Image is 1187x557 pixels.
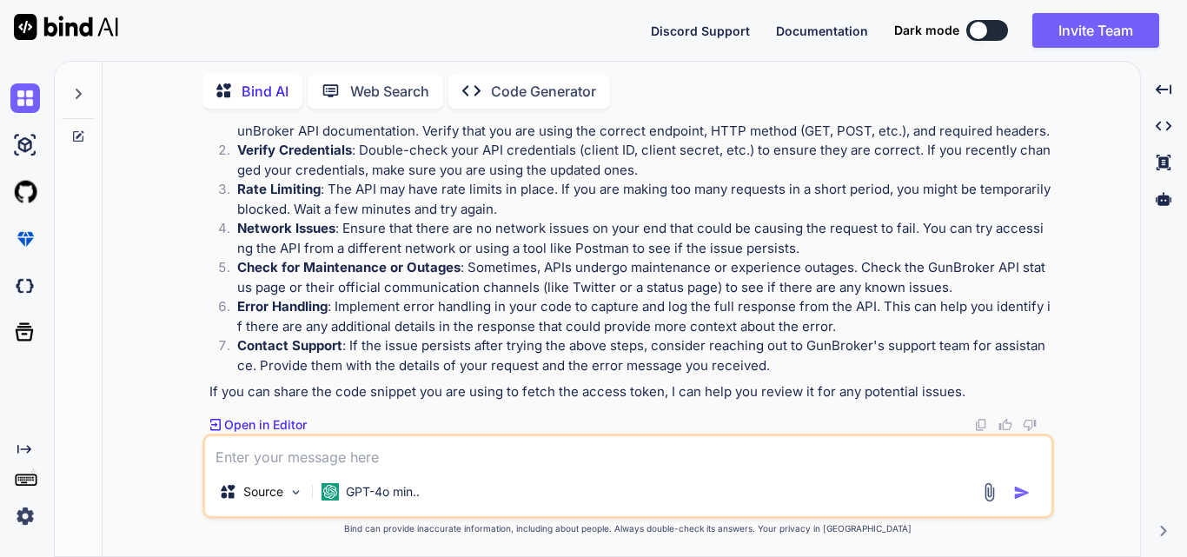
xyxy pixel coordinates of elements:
p: : The API may have rate limits in place. If you are making too many requests in a short period, y... [237,180,1051,219]
p: If you can share the code snippet you are using to fetch the access token, I can help you review ... [209,382,1051,402]
button: Discord Support [651,22,750,40]
img: Bind AI [14,14,118,40]
p: : If the issue persists after trying the above steps, consider reaching out to GunBroker's suppor... [237,336,1051,375]
button: Invite Team [1032,13,1159,48]
p: Web Search [350,81,429,102]
strong: Error Handling [237,298,328,315]
img: like [998,418,1012,432]
img: ai-studio [10,130,40,160]
span: Documentation [776,23,868,38]
p: : Implement error handling in your code to capture and log the full response from the API. This c... [237,297,1051,336]
p: : Sometimes, APIs undergo maintenance or experience outages. Check the GunBroker API status page ... [237,258,1051,297]
img: icon [1013,484,1031,501]
p: : Ensure that there are no network issues on your end that could be causing the request to fail. ... [237,219,1051,258]
img: darkCloudIdeIcon [10,271,40,301]
span: Discord Support [651,23,750,38]
img: chat [10,83,40,113]
button: Documentation [776,22,868,40]
p: Code Generator [491,81,596,102]
img: dislike [1023,418,1037,432]
img: GPT-4o mini [322,483,339,501]
strong: Rate Limiting [237,181,321,197]
strong: Network Issues [237,220,335,236]
p: Bind can provide inaccurate information, including about people. Always double-check its answers.... [202,522,1054,535]
img: settings [10,501,40,531]
p: GPT-4o min.. [346,483,420,501]
img: githubLight [10,177,40,207]
p: Open in Editor [224,416,307,434]
p: Source [243,483,283,501]
img: copy [974,418,988,432]
img: Pick Models [288,485,303,500]
img: premium [10,224,40,254]
img: attachment [979,482,999,502]
span: Dark mode [894,22,959,39]
p: Bind AI [242,81,288,102]
p: : Double-check your API credentials (client ID, client secret, etc.) to ensure they are correct. ... [237,141,1051,180]
strong: Check for Maintenance or Outages [237,259,461,275]
strong: Verify Credentials [237,142,352,158]
strong: Contact Support [237,337,342,354]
